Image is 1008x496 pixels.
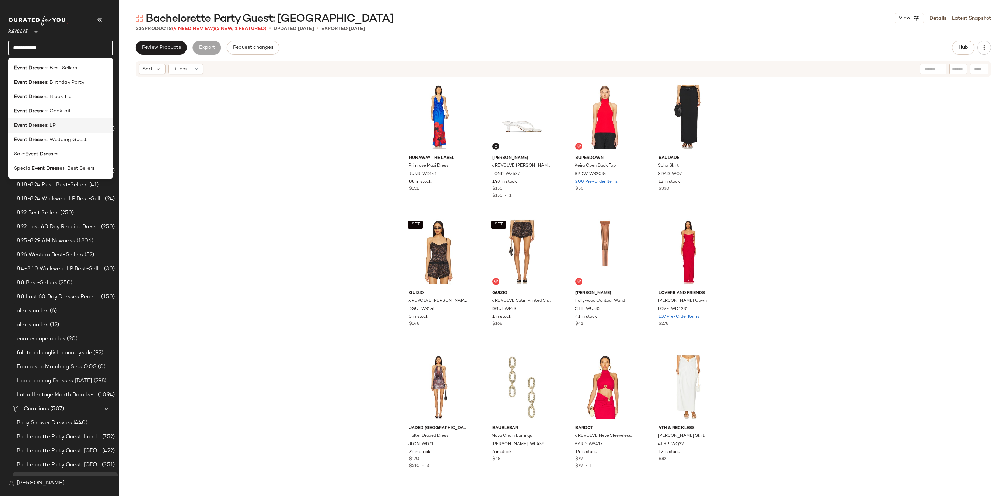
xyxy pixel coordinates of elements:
img: SPDW-WS2034_V1.jpg [570,82,640,152]
span: 8.18-8.24 Rush Best-Sellers [17,181,88,189]
span: alexis codes [17,307,49,315]
span: es: Cocktail [42,107,70,115]
span: es: Birthday Party [42,79,84,86]
button: Request changes [227,41,279,55]
span: [PERSON_NAME] [17,479,65,488]
img: TONR-WZ637_V1.jpg [487,82,557,152]
img: 4THR-WQ22_V1.jpg [653,352,723,422]
span: (336) [100,475,115,483]
span: $278 [659,321,668,327]
span: 336 [136,26,145,32]
span: $168 [492,321,502,327]
span: [PERSON_NAME] Skirt [658,433,705,439]
span: x REVOLVE [PERSON_NAME] Mini Satin Top [408,298,468,304]
span: 8.22 Last 60 Day Receipt Dresses [17,223,100,231]
span: (440) [72,419,88,427]
span: euro escape codes [17,335,65,343]
span: TONR-WZ637 [492,171,520,177]
span: Latin Heritage Month Brands- DO NOT DELETE [17,391,97,399]
span: Request changes [233,45,273,50]
span: $42 [575,321,583,327]
span: (250) [57,279,72,287]
b: Event Dress [25,151,53,158]
span: [PERSON_NAME]-WL436 [492,441,544,448]
span: 8.4-8.10 Workwear LP Best-Sellers [17,265,103,273]
span: (507) [49,405,64,413]
img: svg%3e [494,144,498,148]
span: Saudade [659,155,718,161]
span: 88 in stock [409,179,432,185]
span: 107 Pre-Order Items [659,314,699,320]
span: x REVOLVE [PERSON_NAME] [492,163,551,169]
span: 1 [590,464,592,468]
span: (24) [104,195,115,203]
span: View [898,15,910,21]
span: 4th & Reckless [659,425,718,432]
span: (298) [92,377,107,385]
span: GUIZIO [492,290,552,296]
span: Filters [172,65,187,73]
span: • [269,25,271,33]
img: BARD-WS417_V1.jpg [570,352,640,422]
span: Jaded [GEOGRAPHIC_DATA] [409,425,468,432]
b: Event Dress [14,122,42,129]
span: (150) [100,293,115,301]
span: DGUI-WF23 [492,306,516,313]
span: (92) [92,349,103,357]
button: View [895,13,924,23]
span: (250) [59,209,74,217]
span: $79 [575,464,583,468]
span: [PERSON_NAME] [492,155,552,161]
span: alexis codes [17,321,49,329]
img: CTIL-WU532_V1.jpg [570,217,640,287]
span: Bachelorette Party Guest: Landing Page [17,433,101,441]
span: $151 [409,186,419,192]
img: RUNR-WD141_V1.jpg [404,82,474,152]
span: $79 [575,456,583,462]
span: 6 in stock [492,449,512,455]
span: SDAD-WQ7 [658,171,682,177]
span: Baby Shower Dresses [17,419,72,427]
span: (351) [100,461,115,469]
img: svg%3e [136,15,143,22]
span: 72 in stock [409,449,430,455]
img: DGUI-WS176_V1.jpg [404,217,474,287]
span: [PERSON_NAME] Gown [658,298,707,304]
span: Homecoming Dresses [DATE] [17,377,92,385]
span: 8.8 Last 60 Day Dresses Receipts Best-Sellers [17,293,100,301]
b: Event Dress [14,136,42,144]
span: Curations [24,405,49,413]
span: es: Best Sellers [42,64,77,72]
span: 8.25-8.29 AM Newness [17,237,75,245]
span: 8.22 Best Sellers [17,209,59,217]
span: es: Black Tie [42,93,71,100]
button: Hub [952,41,974,55]
span: (752) [101,433,115,441]
span: $330 [659,186,670,192]
span: $82 [659,456,666,462]
span: BARD-WS417 [575,441,602,448]
span: Review Products [142,45,181,50]
span: $48 [492,456,500,462]
span: CTIL-WU532 [575,306,601,313]
img: svg%3e [8,481,14,486]
b: Event Dress [14,93,42,100]
img: LOVF-WD4231_V1.jpg [653,217,723,287]
span: Bachelorette Party Guest: [GEOGRAPHIC_DATA] [17,447,101,455]
span: es: LP [42,122,56,129]
span: fall trend english countryside [17,349,92,357]
img: DGUI-WF23_V1.jpg [487,217,557,287]
span: Primrose Maxi Dress [408,163,448,169]
img: svg%3e [494,279,498,284]
span: 8.8 Best-Sellers [17,279,57,287]
span: 12 in stock [659,449,680,455]
span: $155 [492,186,502,192]
button: SET [408,221,423,229]
span: 3 in stock [409,314,428,320]
span: GUIZIO [409,290,468,296]
img: SDAD-WQ7_V1.jpg [653,82,723,152]
span: Bachelorette Party Guest: [GEOGRAPHIC_DATA] [17,461,100,469]
span: Sort [142,65,153,73]
a: Details [930,15,946,22]
img: BAUR-WL436_V1.jpg [487,352,557,422]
